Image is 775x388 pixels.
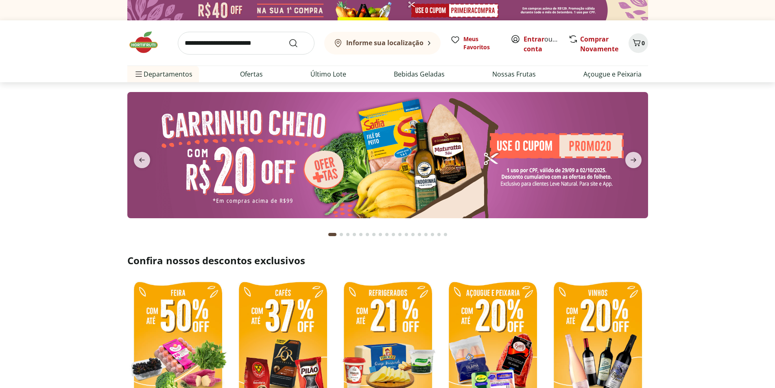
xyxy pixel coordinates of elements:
[436,225,442,244] button: Go to page 17 from fs-carousel
[134,64,192,84] span: Departamentos
[327,225,338,244] button: Current page from fs-carousel
[410,225,416,244] button: Go to page 13 from fs-carousel
[310,69,346,79] a: Último Lote
[240,69,263,79] a: Ofertas
[127,254,648,267] h2: Confira nossos descontos exclusivos
[288,38,308,48] button: Submit Search
[127,152,157,168] button: previous
[338,225,345,244] button: Go to page 2 from fs-carousel
[463,35,501,51] span: Meus Favoritos
[580,35,618,53] a: Comprar Novamente
[351,225,358,244] button: Go to page 4 from fs-carousel
[524,34,560,54] span: ou
[524,35,568,53] a: Criar conta
[384,225,390,244] button: Go to page 9 from fs-carousel
[442,225,449,244] button: Go to page 18 from fs-carousel
[423,225,429,244] button: Go to page 15 from fs-carousel
[524,35,544,44] a: Entrar
[324,32,441,55] button: Informe sua localização
[178,32,314,55] input: search
[127,92,648,218] img: cupom
[416,225,423,244] button: Go to page 14 from fs-carousel
[394,69,445,79] a: Bebidas Geladas
[364,225,371,244] button: Go to page 6 from fs-carousel
[450,35,501,51] a: Meus Favoritos
[397,225,403,244] button: Go to page 11 from fs-carousel
[619,152,648,168] button: next
[358,225,364,244] button: Go to page 5 from fs-carousel
[371,225,377,244] button: Go to page 7 from fs-carousel
[403,225,410,244] button: Go to page 12 from fs-carousel
[345,225,351,244] button: Go to page 3 from fs-carousel
[583,69,642,79] a: Açougue e Peixaria
[429,225,436,244] button: Go to page 16 from fs-carousel
[642,39,645,47] span: 0
[346,38,424,47] b: Informe sua localização
[377,225,384,244] button: Go to page 8 from fs-carousel
[390,225,397,244] button: Go to page 10 from fs-carousel
[134,64,144,84] button: Menu
[629,33,648,53] button: Carrinho
[127,30,168,55] img: Hortifruti
[492,69,536,79] a: Nossas Frutas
